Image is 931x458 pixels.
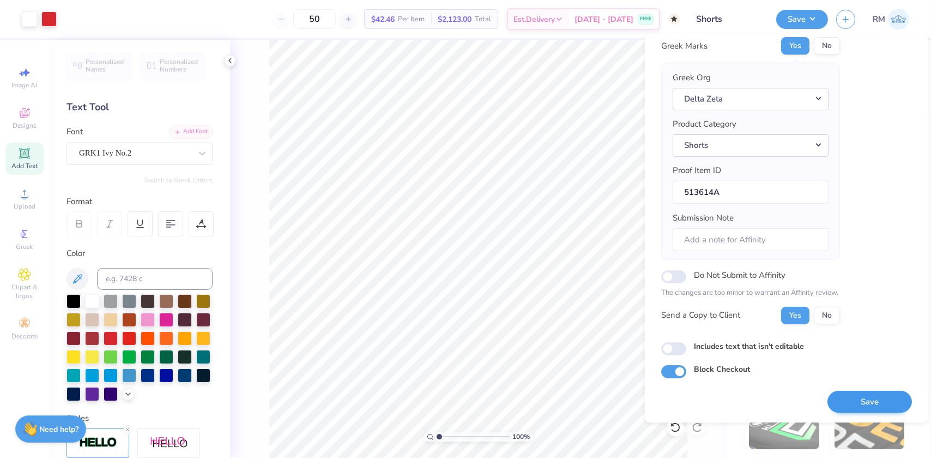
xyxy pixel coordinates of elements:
[673,164,721,177] label: Proof Item ID
[79,437,117,449] img: Stroke
[150,436,188,450] img: Shadow
[475,14,491,25] span: Total
[673,212,734,224] label: Submission Note
[14,202,35,211] span: Upload
[371,14,395,25] span: $42.46
[873,9,909,30] a: RM
[673,118,736,130] label: Product Category
[398,14,425,25] span: Per Item
[12,81,38,90] span: Image AI
[66,412,213,425] div: Styles
[170,126,213,138] div: Add Font
[66,195,214,208] div: Format
[673,228,829,251] input: Add a note for Affinity
[16,242,33,251] span: Greek
[661,40,708,52] div: Greek Marks
[814,37,840,55] button: No
[293,9,336,29] input: – –
[575,14,633,25] span: [DATE] - [DATE]
[673,72,711,84] label: Greek Org
[776,10,828,29] button: Save
[13,121,37,130] span: Designs
[40,424,79,435] strong: Need help?
[513,432,530,442] span: 100 %
[66,247,213,260] div: Color
[781,306,809,324] button: Yes
[66,100,213,115] div: Text Tool
[827,390,912,413] button: Save
[873,13,885,26] span: RM
[814,306,840,324] button: No
[673,134,829,156] button: Shorts
[640,15,651,23] span: FREE
[694,364,750,375] label: Block Checkout
[5,283,44,300] span: Clipart & logos
[661,309,740,322] div: Send a Copy to Client
[86,58,124,73] span: Personalized Names
[97,268,213,290] input: e.g. 7428 c
[160,58,198,73] span: Personalized Numbers
[144,176,213,185] button: Switch to Greek Letters
[66,126,83,138] label: Font
[513,14,555,25] span: Est. Delivery
[688,8,768,30] input: Untitled Design
[781,37,809,55] button: Yes
[694,340,804,352] label: Includes text that isn't editable
[673,87,829,110] button: Delta Zeta
[438,14,471,25] span: $2,123.00
[661,288,840,299] p: The changes are too minor to warrant an Affinity review.
[694,268,785,282] label: Do Not Submit to Affinity
[11,162,38,170] span: Add Text
[888,9,909,30] img: Roberta Manuel
[11,332,38,341] span: Decorate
